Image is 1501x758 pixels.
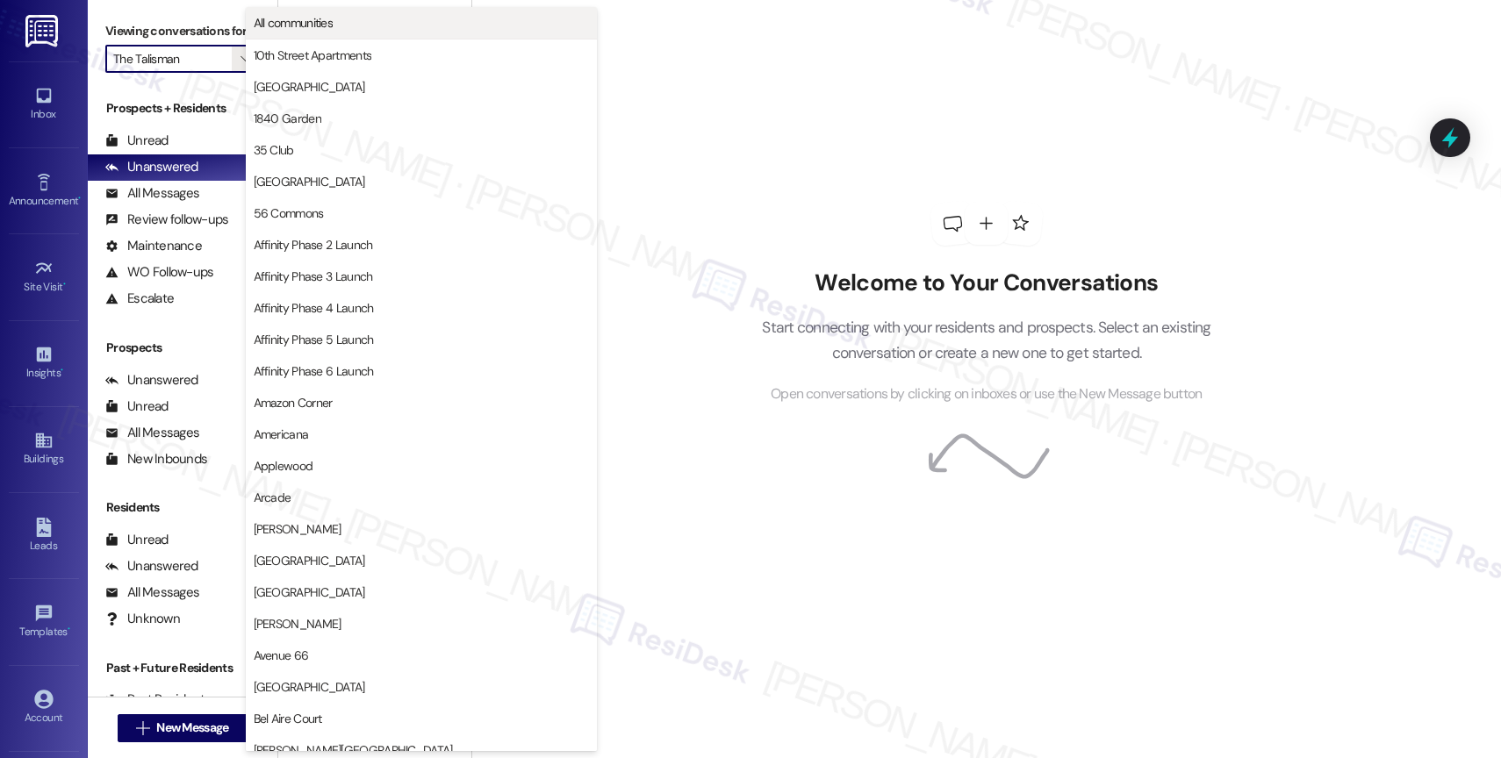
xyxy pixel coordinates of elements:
a: Buildings [9,425,79,473]
span: [GEOGRAPHIC_DATA] [254,583,365,601]
a: Account [9,684,79,732]
p: Start connecting with your residents and prospects. Select an existing conversation or create a n... [736,315,1238,365]
div: Maintenance [105,237,202,255]
span: Avenue 66 [254,647,309,664]
span: Americana [254,425,309,443]
div: WO Follow-ups [105,263,213,282]
div: All Messages [105,424,199,442]
span: [GEOGRAPHIC_DATA] [254,173,365,190]
span: Affinity Phase 6 Launch [254,362,374,380]
a: Inbox [9,81,79,128]
span: New Message [156,719,228,737]
span: [GEOGRAPHIC_DATA] [254,78,365,96]
span: • [78,192,81,204]
span: [PERSON_NAME] [254,520,341,538]
span: Arcade [254,489,291,506]
span: Affinity Phase 2 Launch [254,236,373,254]
div: Prospects [88,339,277,357]
div: Past Residents [105,690,212,709]
div: Escalate [105,290,174,308]
button: New Message [118,714,248,742]
span: 10th Street Apartments [254,46,372,64]
div: Past + Future Residents [88,659,277,677]
h2: Welcome to Your Conversations [736,269,1238,297]
div: New Inbounds [105,450,207,468]
span: Affinity Phase 4 Launch [254,299,374,317]
span: Open conversations by clicking on inboxes or use the New Message button [771,383,1202,405]
a: Site Visit • [9,254,79,301]
a: Insights • [9,340,79,387]
label: Viewing conversations for [105,18,260,45]
span: [GEOGRAPHIC_DATA] [254,552,365,569]
span: Amazon Corner [254,394,333,411]
a: Templates • [9,598,79,646]
span: Affinity Phase 3 Launch [254,268,373,285]
img: ResiDesk Logo [25,15,61,47]
div: Unknown [105,610,180,628]
div: Unanswered [105,557,198,576]
div: All Messages [105,184,199,203]
span: [PERSON_NAME] [254,615,341,633]
div: Unanswered [105,371,198,390]
a: Leads [9,512,79,560]
span: 35 Club [254,141,294,159]
input: All communities [113,45,232,73]
div: Unread [105,132,169,150]
span: Applewood [254,457,313,475]
div: Residents [88,498,277,517]
span: Affinity Phase 5 Launch [254,331,374,348]
div: Unread [105,397,169,416]
span: All communities [254,14,334,32]
div: Review follow-ups [105,211,228,229]
i:  [241,52,250,66]
span: [GEOGRAPHIC_DATA] [254,678,365,696]
span: • [63,278,66,290]
span: • [61,364,63,376]
i:  [136,721,149,735]
div: Prospects + Residents [88,99,277,118]
span: Bel Aire Court [254,710,322,727]
div: Unanswered [105,158,198,176]
span: 1840 Garden [254,110,321,127]
div: All Messages [105,583,199,602]
div: Unread [105,531,169,549]
span: • [68,623,70,635]
span: 56 Commons [254,204,324,222]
